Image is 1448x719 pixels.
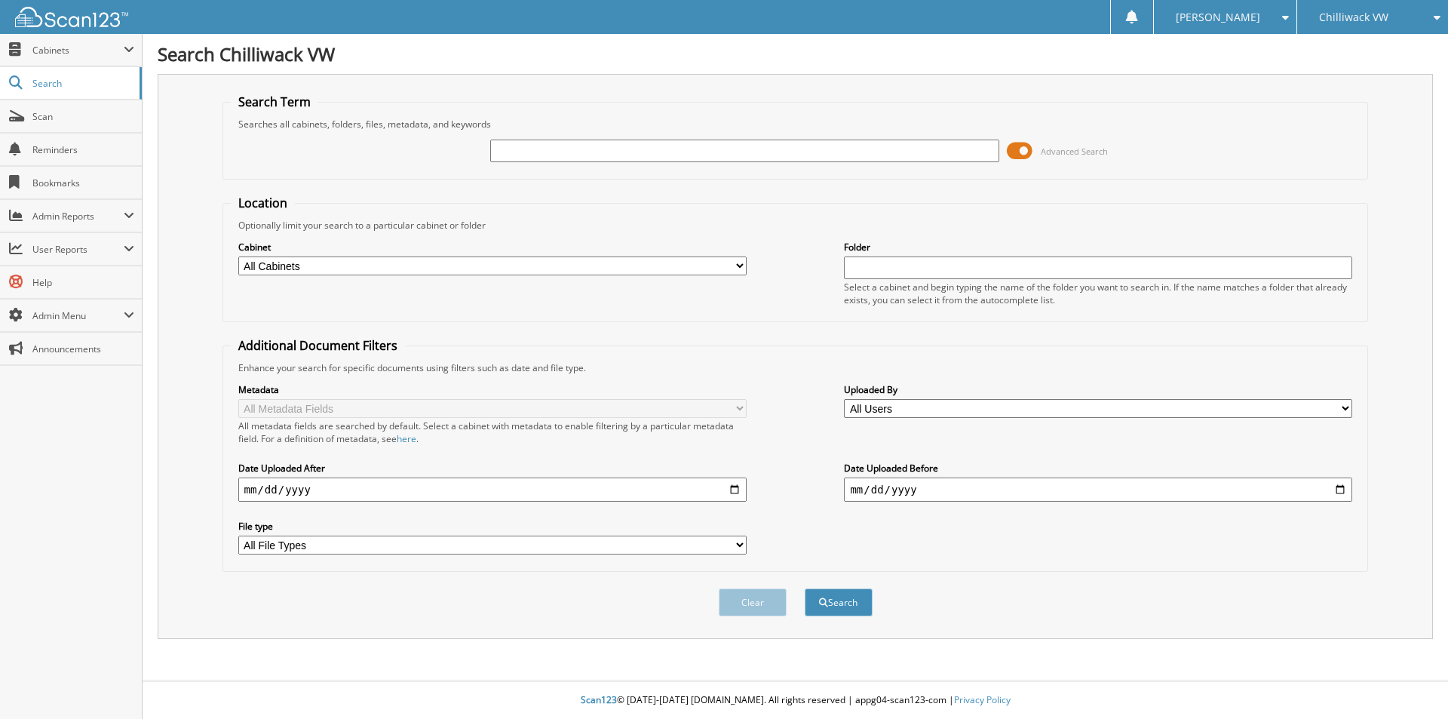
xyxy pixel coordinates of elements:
div: Enhance your search for specific documents using filters such as date and file type. [231,361,1361,374]
button: Clear [719,588,787,616]
legend: Search Term [231,94,318,110]
span: [PERSON_NAME] [1176,13,1260,22]
span: Search [32,77,132,90]
span: Scan123 [581,693,617,706]
label: File type [238,520,747,533]
label: Metadata [238,383,747,396]
input: end [844,478,1352,502]
span: User Reports [32,243,124,256]
legend: Additional Document Filters [231,337,405,354]
span: Scan [32,110,134,123]
iframe: Chat Widget [1373,647,1448,719]
label: Folder [844,241,1352,253]
label: Uploaded By [844,383,1352,396]
div: All metadata fields are searched by default. Select a cabinet with metadata to enable filtering b... [238,419,747,445]
span: Help [32,276,134,289]
a: Privacy Policy [954,693,1011,706]
button: Search [805,588,873,616]
div: Optionally limit your search to a particular cabinet or folder [231,219,1361,232]
label: Cabinet [238,241,747,253]
span: Chilliwack VW [1319,13,1388,22]
div: Searches all cabinets, folders, files, metadata, and keywords [231,118,1361,131]
span: Bookmarks [32,177,134,189]
span: Admin Reports [32,210,124,223]
legend: Location [231,195,295,211]
span: Cabinets [32,44,124,57]
div: Select a cabinet and begin typing the name of the folder you want to search in. If the name match... [844,281,1352,306]
span: Advanced Search [1041,146,1108,157]
h1: Search Chilliwack VW [158,41,1433,66]
span: Admin Menu [32,309,124,322]
span: Reminders [32,143,134,156]
div: © [DATE]-[DATE] [DOMAIN_NAME]. All rights reserved | appg04-scan123-com | [143,682,1448,719]
img: scan123-logo-white.svg [15,7,128,27]
label: Date Uploaded Before [844,462,1352,475]
span: Announcements [32,343,134,355]
label: Date Uploaded After [238,462,747,475]
input: start [238,478,747,502]
a: here [397,432,416,445]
